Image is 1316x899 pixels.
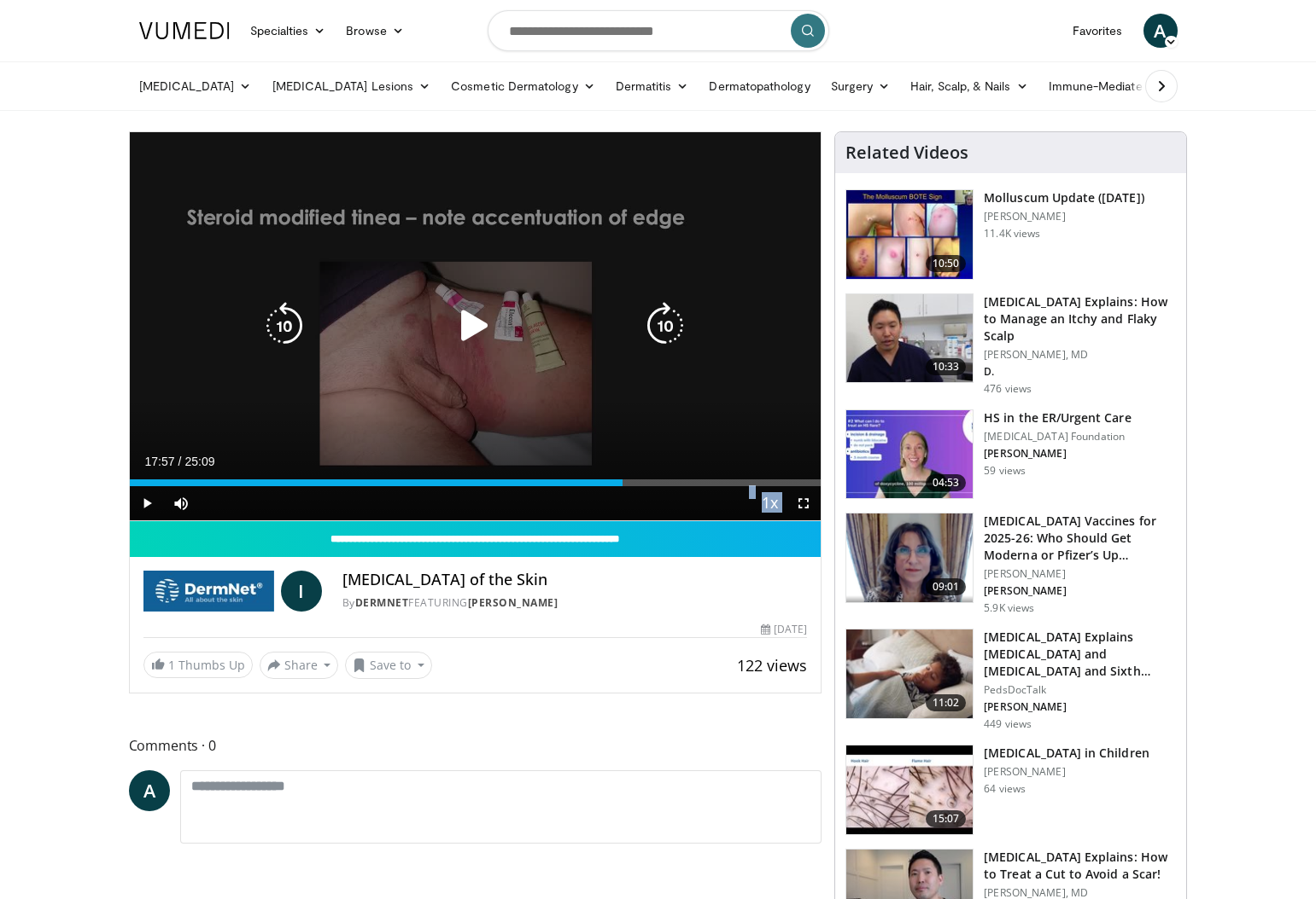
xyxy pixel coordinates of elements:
[984,348,1176,362] p: [PERSON_NAME], MD
[984,210,1144,223] p: [PERSON_NAME]
[926,810,967,827] span: 15:07
[845,293,1176,396] a: 10:33 [MEDICAL_DATA] Explains: How to Manage an Itchy and Flaky Scalp [PERSON_NAME], MD D. 476 views
[984,464,1026,478] p: 59 views
[984,447,1131,461] p: [PERSON_NAME]
[984,382,1032,396] p: 476 views
[926,474,967,491] span: 04:53
[845,189,1176,280] a: 10:50 Molluscum Update ([DATE]) [PERSON_NAME] 11.4K views
[846,629,973,718] img: 1e44b3bf-d96b-47ae-a9a2-3e73321d64e0.150x105_q85_crop-smart_upscale.jpg
[984,430,1131,444] p: [MEDICAL_DATA] Foundation
[129,734,822,757] span: Comments 0
[984,409,1131,426] h3: HS in the ER/Urgent Care
[845,513,1176,615] a: 09:01 [MEDICAL_DATA] Vaccines for 2025-26: Who Should Get Moderna or Pfizer’s Up… [PERSON_NAME] [...
[1038,69,1177,103] a: Immune-Mediated
[845,409,1176,500] a: 04:53 HS in the ER/Urgent Care [MEDICAL_DATA] Foundation [PERSON_NAME] 59 views
[900,69,1038,103] a: Hair, Scalp, & Nails
[984,227,1040,241] p: 11.4K views
[143,652,253,678] a: 1 Thumbs Up
[342,571,807,589] h4: [MEDICAL_DATA] of the Skin
[1062,14,1133,48] a: Favorites
[139,22,230,39] img: VuMedi Logo
[488,10,829,51] input: Search topics, interventions
[846,294,973,383] img: be4bcf48-3664-4af8-9f94-dd57e2e39cb6.150x105_q85_crop-smart_upscale.jpg
[130,132,822,521] video-js: Video Player
[240,14,336,48] a: Specialties
[787,486,821,520] button: Fullscreen
[984,700,1176,714] p: [PERSON_NAME]
[984,189,1144,206] h3: Molluscum Update ([DATE])
[129,770,170,811] a: A
[845,745,1176,835] a: 15:07 [MEDICAL_DATA] in Children [PERSON_NAME] 64 views
[984,765,1149,779] p: [PERSON_NAME]
[468,595,559,610] a: [PERSON_NAME]
[699,69,820,103] a: Dermatopathology
[926,578,967,595] span: 09:01
[260,652,339,679] button: Share
[752,486,787,520] button: Playback Rate
[846,190,973,279] img: f51b4d6d-4f3a-4ff8-aca7-3ff3d12b1e6d.150x105_q85_crop-smart_upscale.jpg
[178,455,182,468] span: /
[761,622,807,637] div: [DATE]
[984,745,1149,762] h3: [MEDICAL_DATA] in Children
[345,652,432,679] button: Save to
[845,142,968,163] h4: Related Videos
[984,584,1176,598] p: [PERSON_NAME]
[984,567,1176,581] p: [PERSON_NAME]
[262,69,442,103] a: [MEDICAL_DATA] Lesions
[130,486,164,520] button: Play
[281,571,322,612] a: I
[926,358,967,375] span: 10:33
[737,655,807,676] span: 122 views
[1143,14,1178,48] a: A
[336,14,414,48] a: Browse
[129,69,262,103] a: [MEDICAL_DATA]
[846,513,973,602] img: 4e370bb1-17f0-4657-a42f-9b995da70d2f.png.150x105_q85_crop-smart_upscale.png
[984,365,1176,379] p: D.
[355,595,409,610] a: DermNet
[130,479,822,486] div: Progress Bar
[926,255,967,272] span: 10:50
[984,683,1176,697] p: PedsDocTalk
[984,601,1034,615] p: 5.9K views
[984,293,1176,345] h3: [MEDICAL_DATA] Explains: How to Manage an Itchy and Flaky Scalp
[145,455,175,468] span: 17:57
[143,571,274,612] img: DermNet
[342,595,807,611] div: By FEATURING
[984,513,1176,564] h3: [MEDICAL_DATA] Vaccines for 2025-26: Who Should Get Moderna or Pfizer’s Up…
[984,782,1026,796] p: 64 views
[605,69,699,103] a: Dermatitis
[441,69,605,103] a: Cosmetic Dermatology
[845,629,1176,731] a: 11:02 [MEDICAL_DATA] Explains [MEDICAL_DATA] and [MEDICAL_DATA] and Sixth Disea… PedsDocTalk [PER...
[984,717,1032,731] p: 449 views
[926,694,967,711] span: 11:02
[846,410,973,499] img: 0a0b59f9-8b88-4635-b6d0-3655c2695d13.150x105_q85_crop-smart_upscale.jpg
[984,849,1176,883] h3: [MEDICAL_DATA] Explains: How to Treat a Cut to Avoid a Scar!
[164,486,198,520] button: Mute
[821,69,901,103] a: Surgery
[846,745,973,834] img: 8374ea3f-a877-435e-994f-0fc14369d798.150x105_q85_crop-smart_upscale.jpg
[168,657,175,673] span: 1
[184,455,214,468] span: 25:09
[984,629,1176,680] h3: [MEDICAL_DATA] Explains [MEDICAL_DATA] and [MEDICAL_DATA] and Sixth Disea…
